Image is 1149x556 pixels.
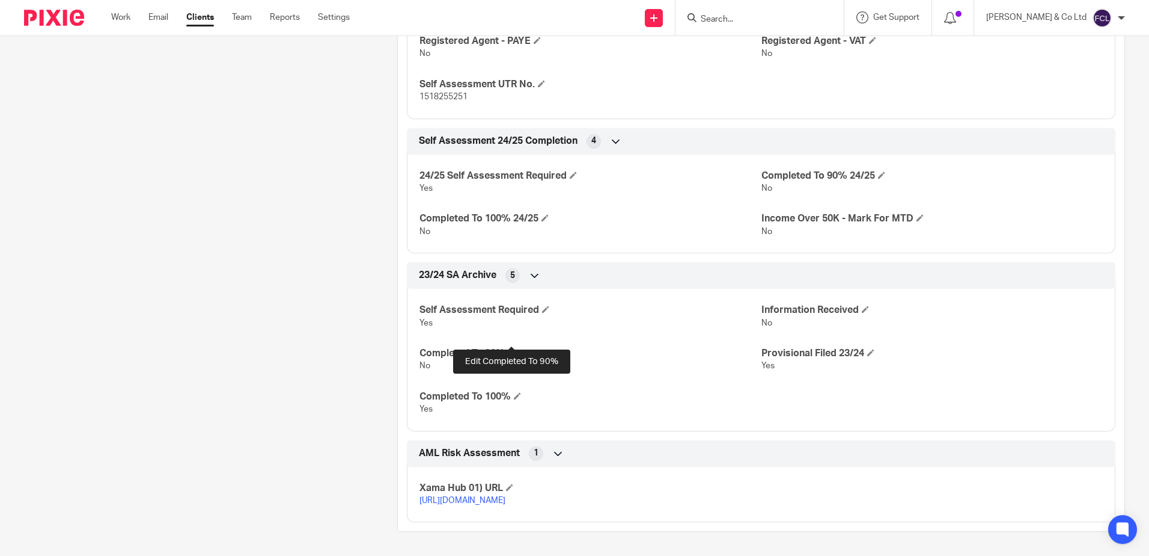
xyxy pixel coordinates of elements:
[986,11,1087,23] p: [PERSON_NAME] & Co Ltd
[419,347,761,360] h4: Completed To 90%
[232,11,252,23] a: Team
[419,93,468,101] span: 1518255251
[761,49,772,58] span: No
[1093,8,1112,28] img: svg%3E
[873,13,919,22] span: Get Support
[419,482,761,495] h4: Xama Hub 01) URL
[761,347,1103,360] h4: Provisional Filed 23/24
[419,212,761,225] h4: Completed To 100% 24/25
[419,49,430,58] span: No
[148,11,168,23] a: Email
[419,319,433,327] span: Yes
[761,227,772,236] span: No
[419,304,761,317] h4: Self Assessment Required
[534,447,538,459] span: 1
[419,170,761,182] h4: 24/25 Self Assessment Required
[318,11,350,23] a: Settings
[24,10,84,26] img: Pixie
[419,391,761,403] h4: Completed To 100%
[761,184,772,193] span: No
[419,35,761,48] h4: Registered Agent - PAYE
[591,135,596,147] span: 4
[419,496,505,505] a: [URL][DOMAIN_NAME]
[419,227,430,236] span: No
[699,14,808,25] input: Search
[761,319,772,327] span: No
[186,11,214,23] a: Clients
[761,212,1103,225] h4: Income Over 50K - Mark For MTD
[510,270,515,282] span: 5
[419,405,433,413] span: Yes
[761,362,775,370] span: Yes
[419,362,430,370] span: No
[761,35,1103,48] h4: Registered Agent - VAT
[111,11,130,23] a: Work
[761,170,1103,182] h4: Completed To 90% 24/25
[419,135,578,147] span: Self Assessment 24/25 Completion
[419,447,520,460] span: AML Risk Assessment
[270,11,300,23] a: Reports
[761,304,1103,317] h4: Information Received
[419,269,496,282] span: 23/24 SA Archive
[419,78,761,91] h4: Self Assessment UTR No.
[419,184,433,193] span: Yes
